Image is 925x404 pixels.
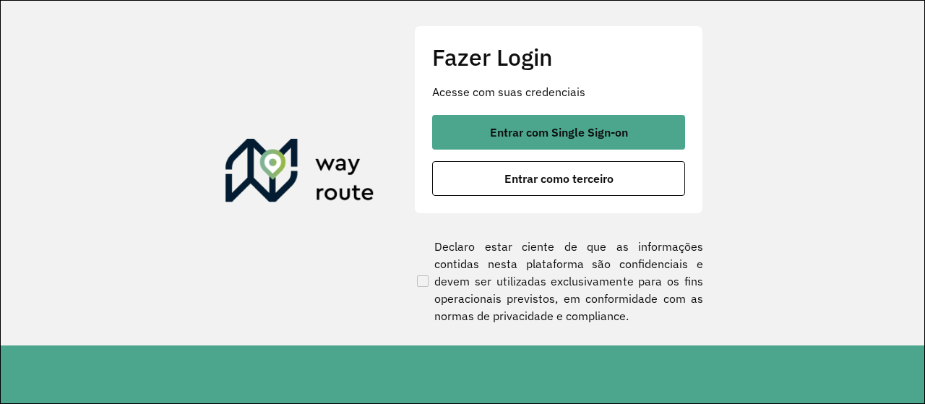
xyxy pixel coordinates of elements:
button: button [432,115,685,150]
h2: Fazer Login [432,43,685,71]
span: Entrar como terceiro [504,173,614,184]
p: Acesse com suas credenciais [432,83,685,100]
label: Declaro estar ciente de que as informações contidas nesta plataforma são confidenciais e devem se... [414,238,703,325]
span: Entrar com Single Sign-on [490,126,628,138]
button: button [432,161,685,196]
img: Roteirizador AmbevTech [225,139,374,208]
